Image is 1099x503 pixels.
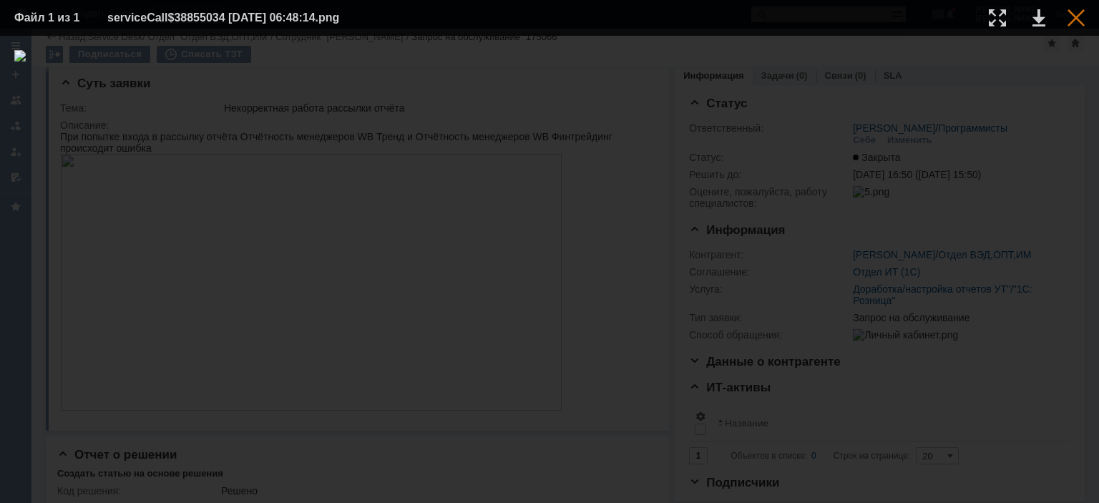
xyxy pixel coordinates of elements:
img: download [14,50,1085,489]
div: serviceCall$38855034 [DATE] 06:48:14.png [107,9,375,26]
div: Закрыть окно (Esc) [1068,9,1085,26]
div: Скачать файл [1032,9,1045,26]
div: Увеличить масштаб [989,9,1006,26]
div: Файл 1 из 1 [14,12,86,24]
